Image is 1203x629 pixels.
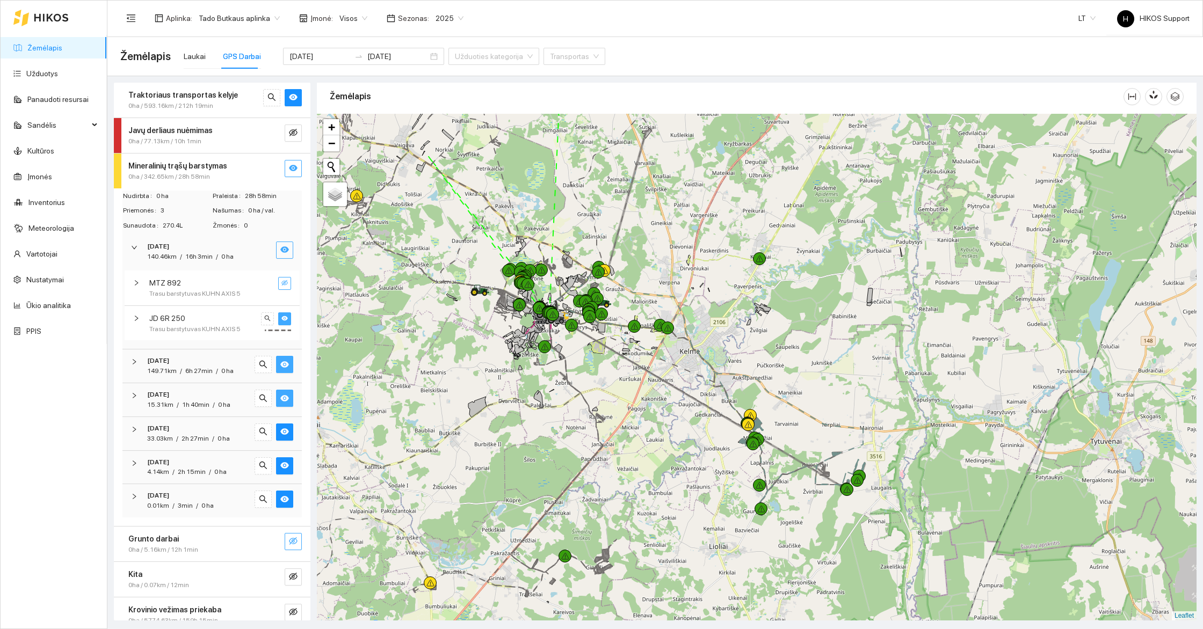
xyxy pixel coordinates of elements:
span: right [131,392,137,399]
span: swap-right [354,52,363,61]
button: search [255,390,272,407]
span: Nudirbta [123,191,156,201]
span: Sezonas : [398,12,429,24]
strong: Grunto darbai [128,535,179,543]
span: Našumas [213,206,248,216]
span: / [196,502,198,509]
span: 3 [161,206,212,216]
div: Mineralinių trąšų barstymas0ha / 342.65km / 28h 58mineye [114,153,310,188]
span: Sandėlis [27,114,89,136]
span: search [259,360,267,370]
a: PPIS [26,327,41,335]
span: 0.01km [147,502,169,509]
strong: Javų derliaus nuėmimas [128,126,213,135]
button: eye [285,89,302,106]
span: eye-invisible [281,280,288,287]
span: eye [280,427,289,437]
span: 0ha / 5.16km / 12h 1min [128,545,198,555]
span: Aplinka : [166,12,192,24]
span: / [172,468,175,476]
span: search [264,315,271,323]
span: 0ha / 0.07km / 12min [128,580,189,590]
span: / [172,502,175,509]
span: eye [280,461,289,471]
span: Praleista [213,191,245,201]
span: 0 ha [221,253,234,260]
div: Grunto darbai0ha / 5.16km / 12h 1mineye-invisible [114,526,310,561]
span: column-width [1124,92,1140,101]
span: 3min [178,502,193,509]
span: 0 ha [218,401,230,408]
span: eye [289,93,298,103]
span: menu-fold [126,13,136,23]
span: eye [280,245,289,255]
span: JD 6R 250 [149,312,185,324]
strong: [DATE] [147,492,169,499]
button: eye-invisible [278,277,291,290]
span: search [259,427,267,437]
input: Pabaigos data [367,50,428,62]
span: search [259,495,267,505]
span: 0ha / 593.16km / 212h 19min [128,101,213,111]
span: + [328,120,335,134]
a: Kultūros [27,147,54,155]
span: right [131,460,137,466]
span: eye [280,360,289,370]
span: 0 ha [156,191,212,201]
span: search [259,394,267,404]
button: search [263,89,280,106]
span: eye [289,164,298,174]
span: layout [155,14,163,23]
span: right [131,493,137,500]
strong: [DATE] [147,458,169,466]
span: 0 ha [221,367,234,375]
div: [DATE]15.31km/1h 40min/0 hasearcheye [122,383,302,416]
span: 1h 40min [182,401,209,408]
span: eye-invisible [289,608,298,618]
span: 2h 27min [182,435,209,442]
div: JD 6R 250Trasu barstytuvas KUHN AXIS 5searcheye [125,306,300,341]
div: Laukai [184,50,206,62]
a: Žemėlapis [27,43,62,52]
button: eye [276,491,293,508]
span: eye-invisible [289,128,298,138]
a: Įmonės [27,172,52,181]
div: Žemėlapis [330,81,1124,112]
span: eye-invisible [289,537,298,547]
button: eye-invisible [285,533,302,550]
span: Įmonė : [310,12,333,24]
span: 0 ha [214,468,227,476]
span: 0ha / 77.13km / 10h 1min [128,136,201,147]
a: Užduotys [26,69,58,78]
div: [DATE]33.03km/2h 27min/0 hasearcheye [122,417,302,450]
span: right [131,426,137,433]
div: [DATE]4.14km/2h 15min/0 hasearcheye [122,451,302,484]
span: search [259,461,267,471]
span: 2h 15min [178,468,206,476]
button: search [255,356,272,373]
span: / [216,253,218,260]
a: Nustatymai [26,275,64,284]
a: Ūkio analitika [26,301,71,310]
a: Vartotojai [26,250,57,258]
span: 140.46km [147,253,177,260]
button: search [255,423,272,441]
span: 33.03km [147,435,173,442]
span: 0 ha [218,435,230,442]
button: eye [276,242,293,259]
span: 15.31km [147,401,173,408]
span: 16h 3min [185,253,213,260]
a: Layers [323,182,347,206]
span: Priemonės [123,206,161,216]
span: 0ha / 5774.63km / 159h 15min [128,616,218,626]
span: Trasu barstytuvas KUHN AXIS 5 [149,324,241,334]
span: right [133,315,140,321]
strong: Traktoriaus transportas kelyje [128,91,238,99]
div: Javų derliaus nuėmimas0ha / 77.13km / 10h 1mineye-invisible [114,118,310,153]
span: search [267,93,276,103]
div: MTZ 892Trasu barstytuvas KUHN AXIS 5eye-invisible [125,270,300,305]
span: to [354,52,363,61]
a: Meteorologija [28,224,74,232]
span: / [216,367,218,375]
span: / [180,367,182,375]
